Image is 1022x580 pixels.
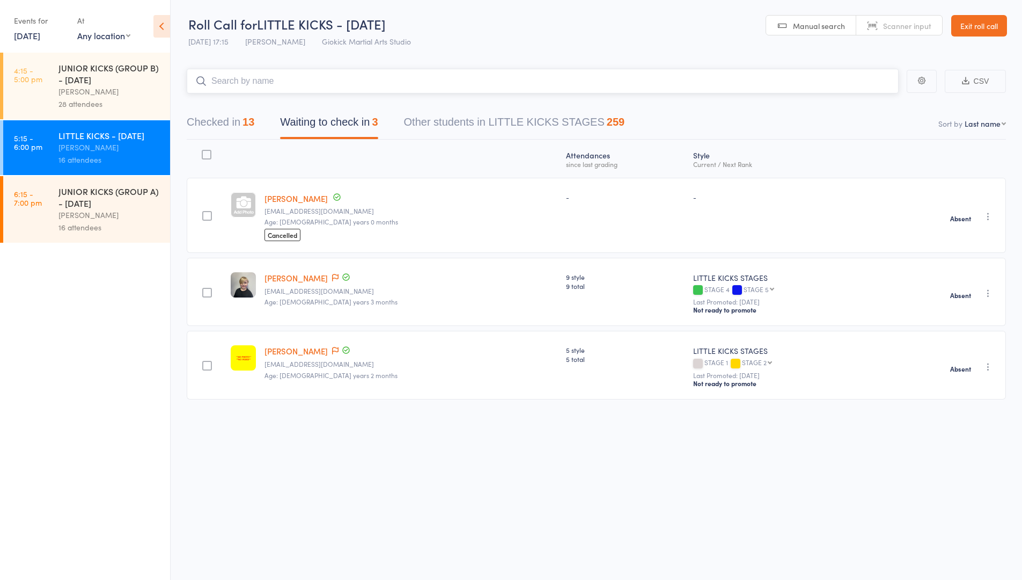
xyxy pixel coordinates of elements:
[231,272,256,298] img: image1709053925.png
[3,176,170,243] a: 6:15 -7:00 pmJUNIOR KICKS (GROUP A) - [DATE][PERSON_NAME]16 attendees
[793,20,845,31] span: Manual search
[264,297,398,306] span: Age: [DEMOGRAPHIC_DATA] years 3 months
[14,134,42,151] time: 5:15 - 6:00 pm
[58,141,161,154] div: [PERSON_NAME]
[566,272,685,281] span: 9 style
[693,161,874,168] div: Current / Next Rank
[58,85,161,98] div: [PERSON_NAME]
[188,15,257,33] span: Roll Call for
[264,287,557,295] small: Laura_paul2@hotmail.com
[950,365,971,373] strong: Absent
[187,69,899,93] input: Search by name
[566,354,685,364] span: 5 total
[58,154,161,166] div: 16 attendees
[188,36,229,47] span: [DATE] 17:15
[264,360,557,368] small: Katiebratt@live.com
[264,272,328,284] a: [PERSON_NAME]
[187,111,254,139] button: Checked in13
[950,214,971,223] strong: Absent
[945,70,1006,93] button: CSV
[3,53,170,119] a: 4:15 -5:00 pmJUNIOR KICKS (GROUP B) - [DATE][PERSON_NAME]28 attendees
[372,116,378,128] div: 3
[264,207,557,215] small: raftherapies@gmail.com
[693,298,874,306] small: Last Promoted: [DATE]
[938,118,962,129] label: Sort by
[566,281,685,291] span: 9 total
[693,359,874,368] div: STAGE 1
[58,129,161,141] div: LITTLE KICKS - [DATE]
[231,345,256,371] img: image1744026689.png
[264,345,328,357] a: [PERSON_NAME]
[14,66,42,83] time: 4:15 - 5:00 pm
[3,120,170,175] a: 5:15 -6:00 pmLITTLE KICKS - [DATE][PERSON_NAME]16 attendees
[742,359,767,366] div: STAGE 2
[950,291,971,300] strong: Absent
[693,306,874,314] div: Not ready to promote
[77,30,130,41] div: Any location
[280,111,378,139] button: Waiting to check in3
[883,20,931,31] span: Scanner input
[245,36,305,47] span: [PERSON_NAME]
[264,371,398,380] span: Age: [DEMOGRAPHIC_DATA] years 2 months
[322,36,411,47] span: Giokick Martial Arts Studio
[693,272,874,283] div: LITTLE KICKS STAGES
[693,372,874,379] small: Last Promoted: [DATE]
[77,12,130,30] div: At
[566,161,685,168] div: since last grading
[264,193,328,204] a: [PERSON_NAME]
[689,144,879,173] div: Style
[58,62,161,85] div: JUNIOR KICKS (GROUP B) - [DATE]
[693,379,874,388] div: Not ready to promote
[566,345,685,354] span: 5 style
[693,192,874,201] div: -
[264,217,398,226] span: Age: [DEMOGRAPHIC_DATA] years 0 months
[744,286,769,293] div: STAGE 5
[58,185,161,209] div: JUNIOR KICKS (GROUP A) - [DATE]
[14,30,40,41] a: [DATE]
[951,15,1007,37] a: Exit roll call
[242,116,254,128] div: 13
[264,229,300,241] span: Cancelled
[566,192,685,201] div: -
[562,144,689,173] div: Atten­dances
[58,221,161,234] div: 16 attendees
[693,286,874,295] div: STAGE 4
[58,209,161,221] div: [PERSON_NAME]
[14,190,42,207] time: 6:15 - 7:00 pm
[693,345,874,356] div: LITTLE KICKS STAGES
[404,111,625,139] button: Other students in LITTLE KICKS STAGES259
[58,98,161,110] div: 28 attendees
[965,118,1001,129] div: Last name
[14,12,67,30] div: Events for
[607,116,624,128] div: 259
[257,15,386,33] span: LITTLE KICKS - [DATE]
